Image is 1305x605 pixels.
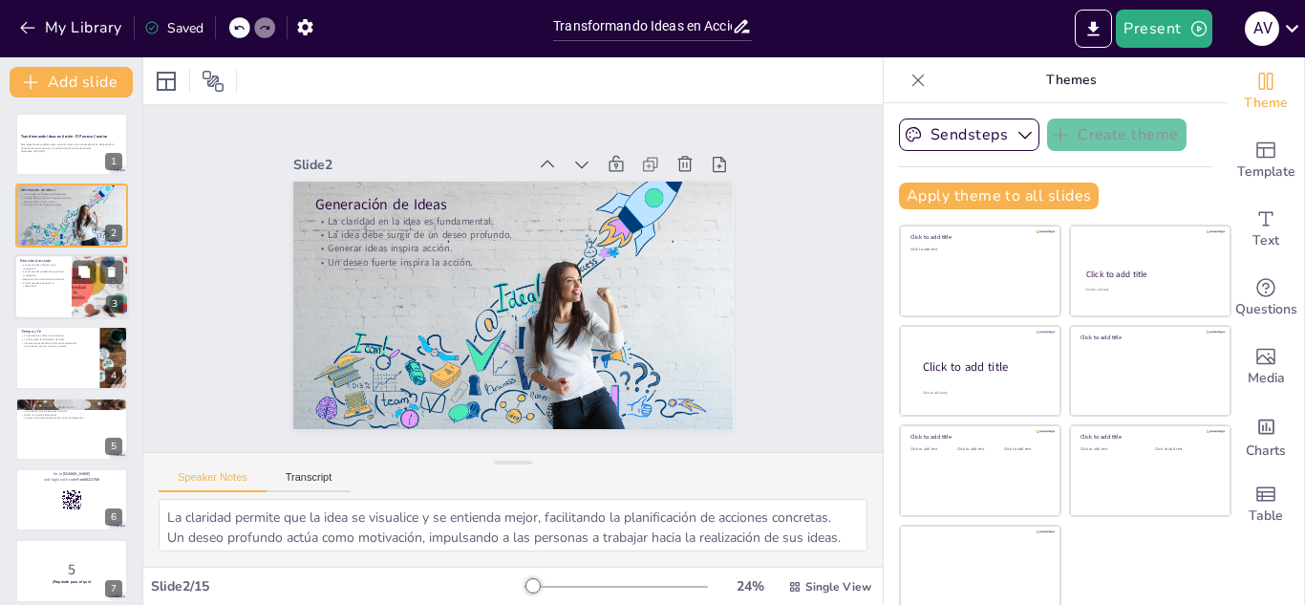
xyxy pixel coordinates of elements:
p: 5 [21,559,122,580]
p: Tiempo y Fe [21,329,95,335]
button: Add slide [10,67,133,97]
div: Add images, graphics, shapes or video [1228,333,1304,401]
div: Click to add title [923,358,1045,375]
div: Click to add text [957,447,1000,452]
div: Add a table [1228,470,1304,539]
div: Add ready made slides [1228,126,1304,195]
div: Add charts and graphs [1228,401,1304,470]
div: 1 [15,113,128,176]
div: 6 [105,508,122,526]
span: Questions [1235,299,1297,320]
p: Soltar permite que las oportunidades fluyan. [21,405,122,409]
div: 1 [105,153,122,170]
div: Add text boxes [1228,195,1304,264]
p: Generación de Ideas [21,187,122,193]
p: Las emociones afectan el tiempo de realización. [21,341,95,345]
p: La claridad en la idea es fundamental. [315,214,711,227]
div: Click to add text [910,447,953,452]
div: Saved [144,19,203,37]
div: 7 [15,539,128,602]
span: Theme [1244,93,1288,114]
p: Un deseo fuerte inspira la acción. [21,203,122,206]
p: Generar ideas inspira acción. [315,242,711,255]
p: Generación de Ideas [315,194,711,214]
div: 2 [15,184,128,247]
div: Click to add title [1080,433,1217,441]
div: Get real-time input from your audience [1228,264,1304,333]
p: La idea debe surgir de un deseo profundo. [21,196,122,200]
div: 4 [105,367,122,384]
button: Apply theme to all slides [899,183,1099,209]
div: 5 [15,398,128,461]
button: My Library [14,12,130,43]
div: A V [1245,11,1279,46]
p: Themes [933,57,1209,103]
div: Click to add text [1080,447,1141,452]
span: Position [202,70,225,93]
strong: Transformando Ideas en Acción: El Proceso Creativo [21,134,108,139]
span: Charts [1246,441,1286,462]
p: La fe impulsa la realización de ideas. [21,338,95,342]
p: Las emociones influyen en la motivación. [20,263,66,270]
p: Esta presentación explora cómo convertir ideas en acciones efectivas, destacando la conexión entr... [21,143,122,150]
div: 3 [14,254,129,319]
div: Click to add text [1155,447,1215,452]
div: 24 % [727,577,773,595]
p: La claridad en la idea es fundamental. [21,192,122,196]
p: Las emociones pueden ser positivas o negativas. [20,270,66,276]
div: Click to add body [923,390,1043,395]
div: 6 [15,468,128,531]
p: Soltar y Confiar [21,400,122,406]
button: Delete Slide [100,260,123,283]
span: Media [1248,368,1285,389]
p: Go to [21,471,122,477]
button: Transcript [267,471,352,492]
div: Layout [151,66,182,97]
div: Click to add title [910,433,1047,441]
button: Duplicate Slide [73,260,96,283]
p: La idea debe surgir de un deseo profundo. [315,227,711,241]
div: 3 [106,295,123,313]
button: Speaker Notes [159,471,267,492]
div: 2 [105,225,122,242]
p: Emoción Asociada [20,257,66,263]
p: Generated with [URL] [21,150,122,154]
div: Click to add title [910,233,1047,241]
div: Click to add title [1080,334,1217,341]
textarea: La claridad permite que la idea se visualice y se entienda mejor, facilitando la planificación de... [159,499,867,551]
strong: ¡Prepárate para el quiz! [53,579,92,584]
div: Click to add text [1004,447,1047,452]
div: Click to add text [910,248,1047,252]
p: Generar ideas inspira acción. [21,199,122,203]
div: Click to add title [1086,269,1213,280]
p: La confianza en uno mismo es crucial. [21,345,95,349]
button: Sendsteps [899,119,1039,151]
button: Present [1116,10,1211,48]
p: and login with code [21,477,122,483]
span: Template [1237,162,1295,183]
div: Click to add text [1085,288,1212,292]
p: Un deseo fuerte inspira la acción. [315,255,711,269]
span: Text [1252,230,1279,251]
span: Single View [805,579,871,594]
p: La paciencia es clave en el proceso. [21,335,95,338]
p: La fuerza universal puede ayudar en la manifestación. [21,416,122,420]
div: 4 [15,326,128,389]
div: Slide 2 [293,156,526,174]
button: Export to PowerPoint [1075,10,1112,48]
div: Slide 2 / 15 [151,577,524,595]
p: Gestionar las emociones es esencial. [20,277,66,281]
p: Las emociones energizan la creatividad. [20,281,66,288]
button: A V [1245,10,1279,48]
input: Insert title [553,12,732,40]
div: 5 [105,438,122,455]
div: Change the overall theme [1228,57,1304,126]
span: Table [1249,506,1283,527]
p: Soltar no significa abandonar. [21,413,122,417]
strong: [DOMAIN_NAME] [63,471,91,476]
div: 7 [105,580,122,597]
button: Create theme [1047,119,1187,151]
p: La confianza en el proceso es esencial. [21,409,122,413]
